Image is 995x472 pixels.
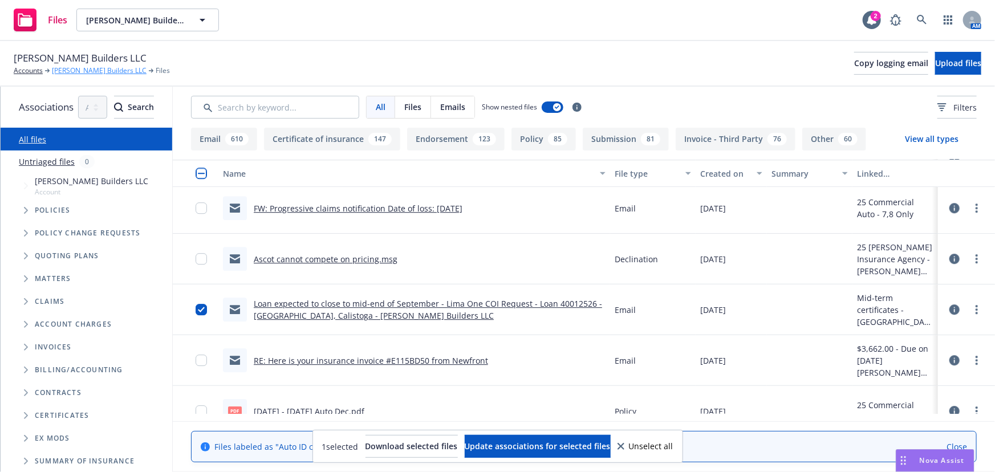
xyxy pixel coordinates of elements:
[440,101,465,113] span: Emails
[35,389,82,396] span: Contracts
[970,303,984,316] a: more
[767,160,852,187] button: Summary
[196,202,207,214] input: Toggle Row Selected
[218,160,610,187] button: Name
[970,353,984,367] a: more
[35,207,71,214] span: Policies
[615,405,636,417] span: Policy
[911,9,933,31] a: Search
[615,355,636,367] span: Email
[1,173,172,359] div: Tree Example
[254,406,364,417] a: [DATE] - [DATE] Auto Dec.pdf
[838,133,858,145] div: 60
[676,128,795,150] button: Invoice - Third Party
[700,202,726,214] span: [DATE]
[857,241,933,277] div: 25 [PERSON_NAME] Insurance Agency - [PERSON_NAME] Insurance Agency - Commercial Auto Liability, A...
[35,344,72,351] span: Invoices
[368,133,392,145] div: 147
[970,252,984,266] a: more
[641,133,660,145] div: 81
[264,128,400,150] button: Certificate of insurance
[191,96,359,119] input: Search by keyword...
[857,292,933,328] div: Mid-term certificates - [GEOGRAPHIC_DATA] One - Grant [GEOGRAPHIC_DATA], [GEOGRAPHIC_DATA]
[254,203,462,214] a: FW: Progressive claims notification Date of loss: [DATE]
[970,201,984,215] a: more
[365,441,458,451] span: Download selected files
[771,168,835,180] div: Summary
[857,367,933,379] div: [PERSON_NAME] Builders LLC
[35,412,89,419] span: Certificates
[86,14,185,26] span: [PERSON_NAME] Builders LLC
[35,187,148,197] span: Account
[947,441,967,453] a: Close
[615,253,658,265] span: Declination
[114,103,123,112] svg: Search
[482,102,537,112] span: Show nested files
[35,321,112,328] span: Account charges
[35,298,64,305] span: Claims
[465,441,611,451] span: Update associations for selected files
[896,450,911,471] div: Drag to move
[857,399,933,423] div: 25 Commercial Auto - 7,8 Only
[19,134,46,145] a: All files
[196,355,207,366] input: Toggle Row Selected
[365,435,458,458] button: Download selected files
[9,4,72,36] a: Files
[19,100,74,115] span: Associations
[970,404,984,418] a: more
[629,442,673,450] span: Unselect all
[473,133,496,145] div: 123
[548,133,567,145] div: 85
[196,253,207,265] input: Toggle Row Selected
[465,435,611,458] button: Update associations for selected files
[35,458,135,465] span: Summary of insurance
[857,343,933,367] div: $3,662.00 - Due on [DATE]
[404,101,421,113] span: Files
[953,101,977,113] span: Filters
[156,66,170,76] span: Files
[114,96,154,119] button: SearchSearch
[35,230,140,237] span: Policy change requests
[610,160,696,187] button: File type
[76,9,219,31] button: [PERSON_NAME] Builders LLC
[802,128,866,150] button: Other
[223,168,593,180] div: Name
[854,52,928,75] button: Copy logging email
[871,11,881,21] div: 2
[52,66,147,76] a: [PERSON_NAME] Builders LLC
[48,15,67,25] span: Files
[884,9,907,31] a: Report a Bug
[935,58,981,68] span: Upload files
[196,304,207,315] input: Toggle Row Selected
[191,128,257,150] button: Email
[225,133,249,145] div: 610
[937,101,977,113] span: Filters
[14,66,43,76] a: Accounts
[857,196,933,220] div: 25 Commercial Auto - 7,8 Only
[583,128,669,150] button: Submission
[35,275,71,282] span: Matters
[937,96,977,119] button: Filters
[896,449,974,472] button: Nova Assist
[854,58,928,68] span: Copy logging email
[700,253,726,265] span: [DATE]
[615,202,636,214] span: Email
[35,253,99,259] span: Quoting plans
[196,168,207,179] input: Select all
[615,304,636,316] span: Email
[35,367,123,373] span: Billing/Accounting
[228,406,242,415] span: pdf
[887,128,977,150] button: View all types
[696,160,767,187] button: Created on
[700,168,750,180] div: Created on
[322,441,359,453] span: 1 selected
[35,435,70,442] span: Ex Mods
[700,405,726,417] span: [DATE]
[857,168,933,180] div: Linked associations
[935,52,981,75] button: Upload files
[852,160,938,187] button: Linked associations
[511,128,576,150] button: Policy
[254,254,397,265] a: Ascot cannot compete on pricing.msg
[35,175,148,187] span: [PERSON_NAME] Builders LLC
[196,405,207,417] input: Toggle Row Selected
